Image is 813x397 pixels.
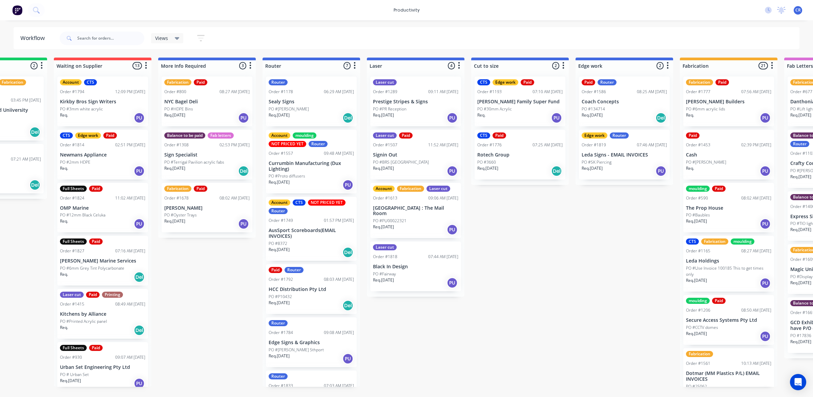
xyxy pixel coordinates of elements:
[582,112,603,118] p: Req. [DATE]
[428,142,458,148] div: 11:52 AM [DATE]
[582,152,667,158] p: Leda Signs - EMAIL INVOICES
[373,99,458,105] p: Prestige Stripes & Signs
[373,244,397,250] div: Laser cut
[60,292,84,298] div: Laser cut
[269,267,282,273] div: Paid
[790,227,811,233] p: Req. [DATE]
[164,99,250,105] p: NYC Bagel Deli
[686,132,700,139] div: Paid
[266,264,357,314] div: PaidRouterOrder #179208:03 AM [DATE]HCC Distribution Pty LtdPO #P10432Req.[DATE]Del
[60,318,107,325] p: PO #Printed Acrylic panel
[373,254,397,260] div: Order #1818
[686,195,708,201] div: Order #590
[373,186,395,192] div: Account
[164,132,205,139] div: Balance to be paid
[790,339,811,345] p: Req. [DATE]
[686,298,710,304] div: moulding
[60,265,124,271] p: PO #6mm Grey Tint Polycarbonate
[582,99,667,105] p: Coach Concepts
[741,89,771,95] div: 07:56 AM [DATE]
[447,224,458,235] div: PU
[426,186,450,192] div: Laser cut
[60,218,68,224] p: Req.
[324,276,354,283] div: 08:03 AM [DATE]
[370,77,461,126] div: Laser cutOrder #128909:11 AM [DATE]Prestige Stripes & SignsPO #PR ReceptionReq.[DATE]PU
[686,186,710,192] div: moulding
[12,5,22,15] img: Factory
[103,132,117,139] div: Paid
[342,112,353,123] div: Del
[686,331,707,337] p: Req. [DATE]
[89,238,103,245] div: Paid
[686,265,771,277] p: PO #Use Invoice 100185 This to get times only
[324,330,354,336] div: 09:08 AM [DATE]
[220,142,250,148] div: 02:53 PM [DATE]
[57,130,148,180] div: CTSEdge workPaidOrder #181402:51 PM [DATE]Newmans AppliancePO #2mm HDPEReq.PU
[370,130,461,180] div: Laser cutPaidOrder #150711:52 AM [DATE]Signin OutPO #BRS [GEOGRAPHIC_DATA]Req.[DATE]PU
[164,218,185,224] p: Req. [DATE]
[477,89,502,95] div: Order #1193
[686,89,710,95] div: Order #1777
[477,132,490,139] div: CTS
[686,79,713,85] div: Fabrication
[60,186,87,192] div: Full Sheets
[731,238,754,245] div: moulding
[164,205,250,211] p: [PERSON_NAME]
[686,106,725,112] p: PO #6mm acrylic lids
[57,289,148,339] div: Laser cutPaidPrintingOrder #141508:49 AM [DATE]Kitchens by AlliancePO #Printed Acrylic panelReq.Del
[29,127,40,138] div: Del
[760,112,771,123] div: PU
[86,292,100,298] div: Paid
[11,97,41,103] div: 03:45 PM [DATE]
[342,180,353,190] div: PU
[60,258,145,264] p: [PERSON_NAME] Marine Services
[373,205,458,217] p: [GEOGRAPHIC_DATA] : The Mail Room
[582,89,606,95] div: Order #1586
[134,112,145,123] div: PU
[683,77,774,126] div: FabricationPaidOrder #177707:56 AM [DATE][PERSON_NAME] BuildersPO #6mm acrylic lidsReq.PU
[324,383,354,389] div: 07:03 AM [DATE]
[686,99,771,105] p: [PERSON_NAME] Builders
[57,183,148,233] div: Full SheetsPaidOrder #182411:02 AM [DATE]OMP MarinePO #12mm Black CelukaReq.PU
[269,247,290,253] p: Req. [DATE]
[475,130,565,180] div: CTSPaidOrder #177607:25 AM [DATE]Rotech GroupPO #3660Req.[DATE]Del
[551,166,562,176] div: Del
[477,165,498,171] p: Req. [DATE]
[683,183,774,233] div: mouldingPaidOrder #59008:02 AM [DATE]The Prop HousePO #BaublesReq.[DATE]PU
[194,186,207,192] div: Paid
[493,79,518,85] div: Edge work
[60,89,84,95] div: Order #1794
[686,277,707,284] p: Req. [DATE]
[342,247,353,258] div: Del
[741,142,771,148] div: 02:39 PM [DATE]
[164,89,186,95] div: Order #800
[686,248,710,254] div: Order #1165
[57,77,148,126] div: AccountCTSOrder #179412:09 PM [DATE]Kirkby Bros Sign WritersPO #3mm white acrylicReq.PU
[269,383,293,389] div: Order #1833
[477,142,502,148] div: Order #1776
[397,186,424,192] div: Fabrication
[84,79,97,85] div: CTS
[89,186,103,192] div: Paid
[60,212,105,218] p: PO #12mm Black Celuka
[238,112,249,123] div: PU
[373,277,394,283] p: Req. [DATE]
[269,106,309,112] p: PO #[PERSON_NAME]
[373,165,394,171] p: Req. [DATE]
[790,174,811,180] p: Req. [DATE]
[11,156,41,162] div: 07:21 AM [DATE]
[164,195,189,201] div: Order #1678
[582,165,603,171] p: Req. [DATE]
[60,195,84,201] div: Order #1824
[134,218,145,229] div: PU
[370,183,461,238] div: AccountFabricationLaser cutOrder #161309:06 AM [DATE][GEOGRAPHIC_DATA] : The Mail RoomPO #PU00022...
[269,112,290,118] p: Req. [DATE]
[373,218,406,224] p: PO #PU00022321
[342,300,353,311] div: Del
[582,79,595,85] div: Paid
[760,278,771,289] div: PU
[164,112,185,118] p: Req. [DATE]
[164,165,185,171] p: Req. [DATE]
[686,152,771,158] p: Cash
[60,112,68,118] p: Req.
